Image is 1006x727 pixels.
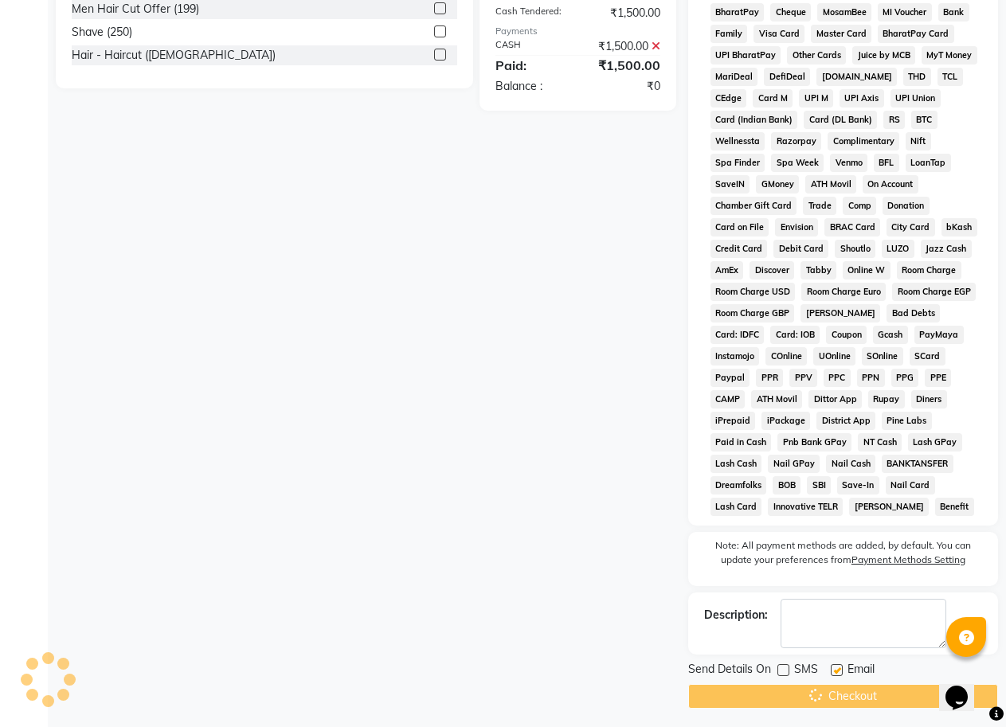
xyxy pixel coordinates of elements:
[878,3,932,21] span: MI Voucher
[710,154,765,172] span: Spa Finder
[751,390,802,408] span: ATH Movil
[72,1,199,18] div: Men Hair Cut Offer (199)
[804,111,877,129] span: Card (DL Bank)
[938,3,969,21] span: Bank
[824,369,851,387] span: PPC
[887,304,940,322] span: Bad Debts
[771,154,824,172] span: Spa Week
[710,476,767,494] span: Dreamfolks
[897,261,961,279] span: Room Charge
[771,132,821,150] span: Razorpay
[849,498,929,516] span: [PERSON_NAME]
[770,326,820,344] span: Card: IOB
[710,304,795,322] span: Room Charge GBP
[857,369,885,387] span: PPN
[808,390,862,408] span: Dittor App
[883,197,930,215] span: Donation
[710,261,744,279] span: AmEx
[891,369,919,387] span: PPG
[816,412,875,430] span: District App
[710,68,758,86] span: MariDeal
[908,433,962,451] span: Lash GPay
[710,197,797,215] span: Chamber Gift Card
[765,347,807,365] span: COnline
[886,476,935,494] span: Nail Card
[764,68,810,86] span: DefiDeal
[710,218,769,236] span: Card on File
[937,68,963,86] span: TCL
[873,326,908,344] span: Gcash
[483,5,577,21] div: Cash Tendered:
[768,455,820,473] span: Nail GPay
[72,24,132,41] div: Shave (250)
[710,89,747,107] span: CEdge
[862,347,903,365] span: SOnline
[800,261,836,279] span: Tabby
[837,476,879,494] span: Save-In
[910,347,945,365] span: SCard
[816,68,897,86] span: [DOMAIN_NAME]
[704,607,768,623] div: Description:
[800,304,880,322] span: [PERSON_NAME]
[891,89,941,107] span: UPI Union
[754,25,804,43] span: Visa Card
[843,261,891,279] span: Online W
[824,218,880,236] span: BRAC Card
[710,498,762,516] span: Lash Card
[874,154,899,172] span: BFL
[903,68,931,86] span: THD
[882,412,932,430] span: Pine Labs
[577,56,671,75] div: ₹1,500.00
[710,326,765,344] span: Card: IDFC
[911,111,937,129] span: BTC
[892,283,976,301] span: Room Charge EGP
[710,175,750,193] span: SaveIN
[882,240,914,258] span: LUZO
[483,78,577,95] div: Balance :
[710,390,746,408] span: CAMP
[577,78,671,95] div: ₹0
[883,111,905,129] span: RS
[710,369,750,387] span: Paypal
[777,433,851,451] span: Pnb Bank GPay
[710,283,796,301] span: Room Charge USD
[826,455,875,473] span: Nail Cash
[826,326,867,344] span: Coupon
[851,553,965,567] label: Payment Methods Setting
[483,38,577,55] div: CASH
[710,455,762,473] span: Lash Cash
[577,38,671,55] div: ₹1,500.00
[882,455,953,473] span: BANKTANSFER
[773,476,800,494] span: BOB
[803,197,836,215] span: Trade
[941,218,977,236] span: bKash
[787,46,846,64] span: Other Cards
[794,661,818,681] span: SMS
[921,240,972,258] span: Jazz Cash
[847,661,875,681] span: Email
[811,25,871,43] span: Master Card
[939,663,990,711] iframe: chat widget
[710,433,772,451] span: Paid in Cash
[710,132,765,150] span: Wellnessta
[863,175,918,193] span: On Account
[775,218,818,236] span: Envision
[495,25,660,38] div: Payments
[830,154,867,172] span: Venmo
[72,47,276,64] div: Hair - Haircut ([DEMOGRAPHIC_DATA])
[710,347,760,365] span: Instamojo
[483,56,577,75] div: Paid:
[906,154,951,172] span: LoanTap
[922,46,977,64] span: MyT Money
[756,175,799,193] span: GMoney
[858,433,902,451] span: NT Cash
[813,347,855,365] span: UOnline
[773,240,828,258] span: Debit Card
[768,498,843,516] span: Innovative TELR
[710,25,748,43] span: Family
[761,412,810,430] span: iPackage
[801,283,886,301] span: Room Charge Euro
[852,46,915,64] span: Juice by MCB
[911,390,947,408] span: Diners
[799,89,833,107] span: UPI M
